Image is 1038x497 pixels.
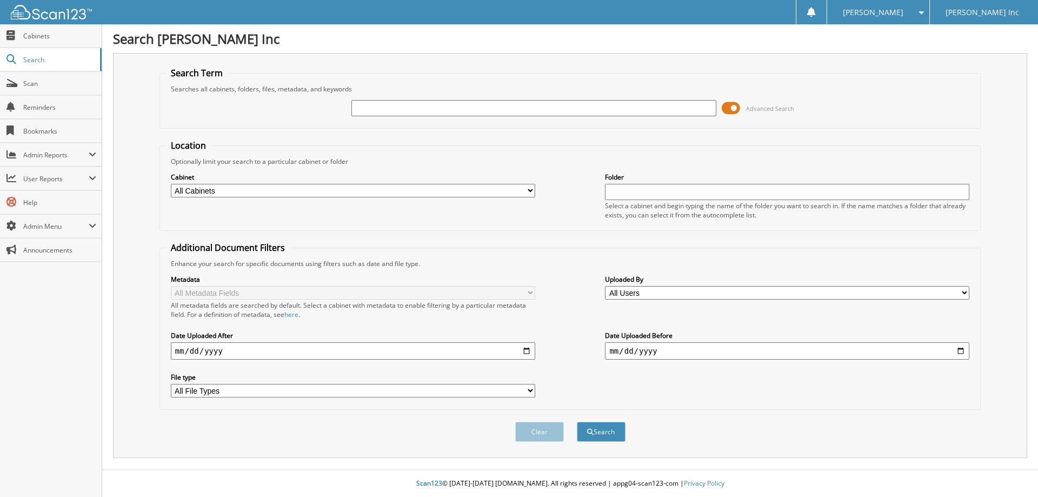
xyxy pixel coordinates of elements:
label: Folder [605,173,969,182]
span: Cabinets [23,31,96,41]
span: Admin Reports [23,150,89,160]
a: here [284,310,298,319]
span: Help [23,198,96,207]
a: Privacy Policy [684,479,724,488]
button: Search [577,422,626,442]
span: Advanced Search [746,104,794,112]
legend: Search Term [165,67,228,79]
label: Date Uploaded Before [605,331,969,340]
h1: Search [PERSON_NAME] Inc [113,30,1027,48]
label: Date Uploaded After [171,331,535,340]
label: Uploaded By [605,275,969,284]
span: Announcements [23,246,96,255]
img: scan123-logo-white.svg [11,5,92,19]
legend: Additional Document Filters [165,242,290,254]
span: [PERSON_NAME] Inc [946,9,1019,16]
div: © [DATE]-[DATE] [DOMAIN_NAME]. All rights reserved | appg04-scan123-com | [102,471,1038,497]
input: start [171,342,535,360]
div: All metadata fields are searched by default. Select a cabinet with metadata to enable filtering b... [171,301,535,319]
span: Search [23,55,95,64]
legend: Location [165,140,211,151]
div: Searches all cabinets, folders, files, metadata, and keywords [165,84,975,94]
div: Select a cabinet and begin typing the name of the folder you want to search in. If the name match... [605,201,969,220]
span: [PERSON_NAME] [843,9,903,16]
span: Admin Menu [23,222,89,231]
span: User Reports [23,174,89,183]
div: Enhance your search for specific documents using filters such as date and file type. [165,259,975,268]
span: Bookmarks [23,127,96,136]
span: Scan123 [416,479,442,488]
input: end [605,342,969,360]
label: File type [171,373,535,382]
span: Reminders [23,103,96,112]
div: Optionally limit your search to a particular cabinet or folder [165,157,975,166]
label: Metadata [171,275,535,284]
span: Scan [23,79,96,88]
button: Clear [515,422,564,442]
label: Cabinet [171,173,535,182]
iframe: Chat Widget [984,445,1038,497]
